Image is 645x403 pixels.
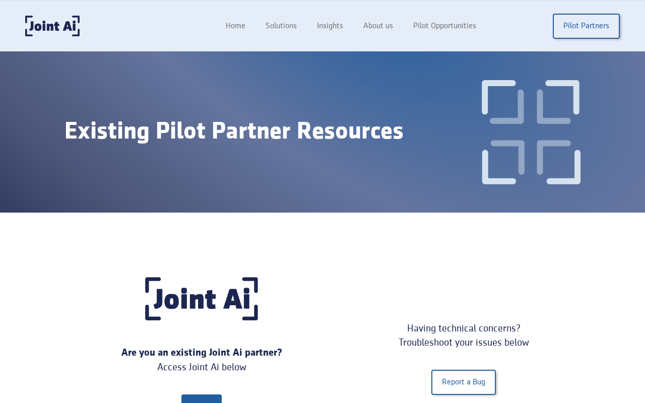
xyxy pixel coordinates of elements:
[353,17,403,36] a: About us
[25,16,80,36] a: home
[553,14,620,39] a: Pilot Partners
[403,17,486,36] a: Pilot Opportunities
[307,17,353,36] a: Insights
[363,321,564,350] div: Having technical concerns? Troubleshoot your issues below
[216,17,255,36] a: Home
[255,17,307,36] a: Solutions
[431,370,496,395] a: Report a Bug
[64,118,404,146] div: Existing Pilot Partner Resources
[121,348,282,358] strong: Are you an existing Joint Ai partner?
[121,346,282,374] div: Access Joint Ai below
